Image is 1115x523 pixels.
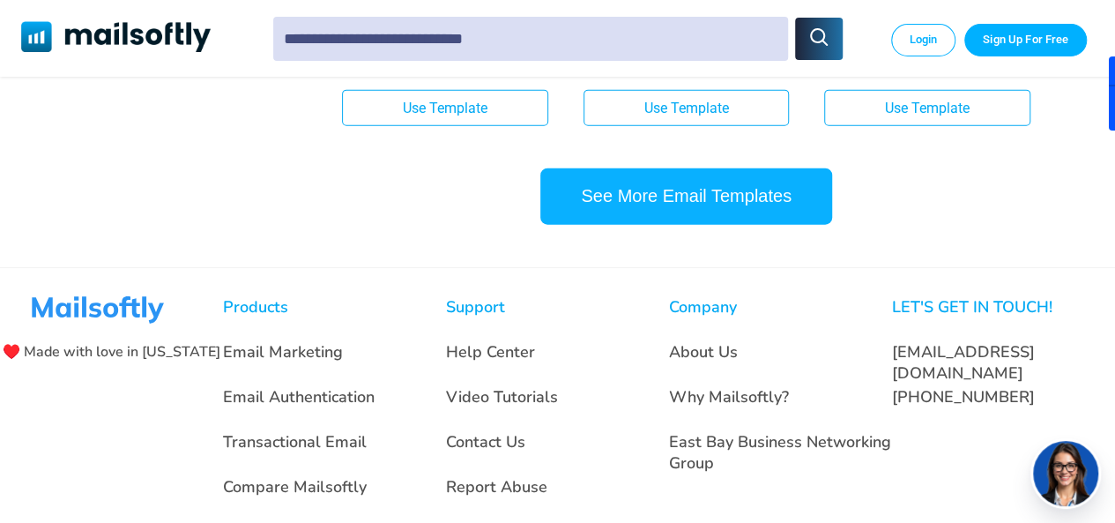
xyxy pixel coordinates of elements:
a: Transactional Email [223,431,367,452]
a: Video Tutorials [446,386,558,407]
a: Why Mailsoftly? [669,386,789,407]
button: See More Email Templates [540,168,832,225]
a: Report Abuse [446,476,547,497]
a: Compare Mailsoftly [223,476,367,497]
img: agent [1030,441,1101,506]
a: Use Template [824,90,1030,126]
a: Email Authentication [223,386,375,407]
a: About Us [669,341,738,362]
a: Trial [964,24,1087,56]
a: Contact Us [446,431,525,452]
a: Use Template [342,90,548,126]
a: Login [891,24,956,56]
a: Use Template [584,90,790,126]
span: ♥️ Made with love in [US_STATE] [3,342,220,373]
a: [EMAIL_ADDRESS][DOMAIN_NAME] [892,341,1035,384]
a: Help Center [446,341,535,362]
img: Mailsoftly Logo [21,21,211,52]
img: Mailsoftly Logo [32,296,164,325]
a: Mailsoftly [21,21,211,56]
a: East Bay Business Networking Group [669,431,891,474]
a: [PHONE_NUMBER] [892,386,1035,407]
a: Email Marketing [223,341,343,362]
